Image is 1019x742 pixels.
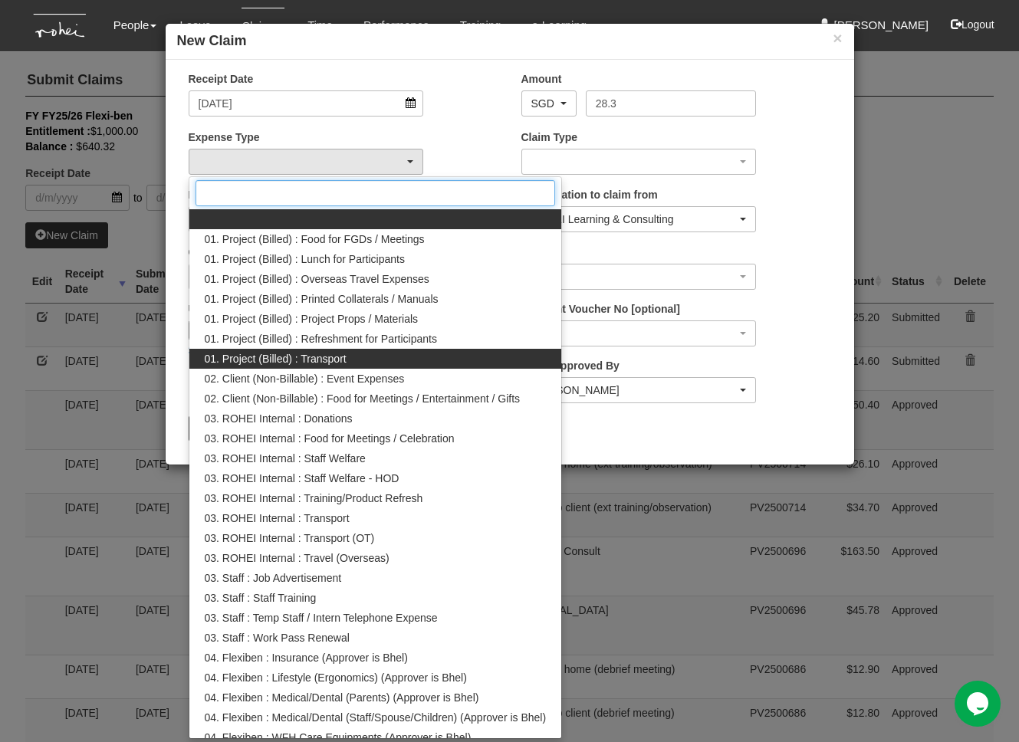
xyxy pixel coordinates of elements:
[205,710,547,725] span: 04. Flexiben : Medical/Dental (Staff/Spouse/Children) (Approver is Bhel)
[205,251,405,267] span: 01. Project (Billed) : Lunch for Participants
[521,71,562,87] label: Amount
[205,411,353,426] span: 03. ROHEI Internal : Donations
[531,96,557,111] div: SGD
[521,130,578,145] label: Claim Type
[189,90,424,117] input: d/m/yyyy
[955,681,1004,727] iframe: chat widget
[205,590,317,606] span: 03. Staff : Staff Training
[205,670,467,685] span: 04. Flexiben : Lifestyle (Ergonomics) (Approver is Bhel)
[205,231,425,247] span: 01. Project (Billed) : Food for FGDs / Meetings
[177,33,247,48] b: New Claim
[205,311,419,327] span: 01. Project (Billed) : Project Props / Materials
[205,471,399,486] span: 03. ROHEI Internal : Staff Welfare - HOD
[521,206,757,232] button: ROHEI Learning & Consulting
[205,511,350,526] span: 03. ROHEI Internal : Transport
[205,650,408,665] span: 04. Flexiben : Insurance (Approver is Bhel)
[189,130,260,145] label: Expense Type
[205,331,437,346] span: 01. Project (Billed) : Refreshment for Participants
[521,187,658,202] label: Organisation to claim from
[205,291,439,307] span: 01. Project (Billed) : Printed Collaterals / Manuals
[205,431,455,446] span: 03. ROHEI Internal : Food for Meetings / Celebration
[205,451,366,466] span: 03. ROHEI Internal : Staff Welfare
[205,570,342,586] span: 03. Staff : Job Advertisement
[205,630,350,645] span: 03. Staff : Work Pass Renewal
[205,690,479,705] span: 04. Flexiben : Medical/Dental (Parents) (Approver is Bhel)
[205,530,375,546] span: 03. ROHEI Internal : Transport (OT)
[521,301,680,317] label: Payment Voucher No [optional]
[196,180,556,206] input: Search
[189,71,254,87] label: Receipt Date
[205,491,423,506] span: 03. ROHEI Internal : Training/Product Refresh
[205,351,347,366] span: 01. Project (Billed) : Transport
[205,610,438,625] span: 03. Staff : Temp Staff / Intern Telephone Expense
[205,391,521,406] span: 02. Client (Non-Billable) : Food for Meetings / Entertainment / Gifts
[205,550,390,566] span: 03. ROHEI Internal : Travel (Overseas)
[205,371,405,386] span: 02. Client (Non-Billable) : Event Expenses
[521,358,620,373] label: To Be Approved By
[521,377,757,403] button: Shuhui Lee
[833,30,842,46] button: ×
[521,90,577,117] button: SGD
[531,382,738,398] div: [PERSON_NAME]
[205,271,429,287] span: 01. Project (Billed) : Overseas Travel Expenses
[531,212,738,227] div: ROHEI Learning & Consulting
